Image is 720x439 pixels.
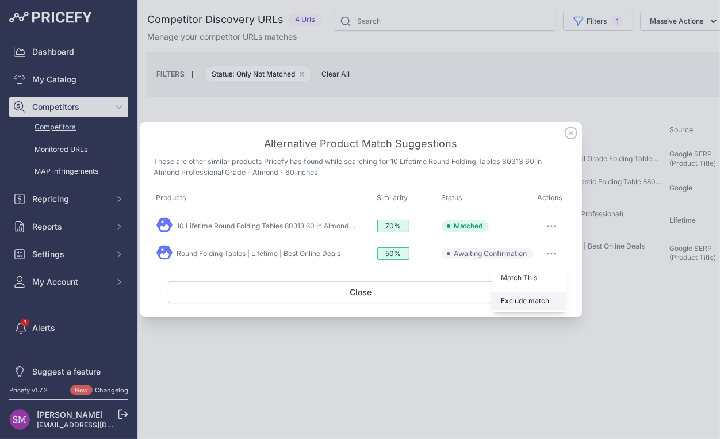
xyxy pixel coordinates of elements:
[168,281,554,303] button: Close
[454,249,527,258] span: Awaiting Confirmation
[492,269,566,287] button: Match This
[377,193,408,202] span: Similarity
[154,156,568,178] p: These are other similar products Pricefy has found while searching for 10 Lifetime Round Folding ...
[442,193,463,202] span: Status
[501,296,550,305] span: Exclude match
[156,193,187,202] span: Products
[177,222,356,230] a: 10 Lifetime Round Folding Tables 80313 60 In Almond ...
[501,273,538,282] span: Match This
[538,193,563,202] span: Actions
[154,136,568,152] h3: Alternative Product Match Suggestions
[177,249,341,258] a: Round Folding Tables | Lifetime | Best Online Deals
[454,222,483,231] span: Matched
[377,247,409,260] span: 50%
[377,220,409,232] span: 70%
[492,292,566,310] button: Exclude match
